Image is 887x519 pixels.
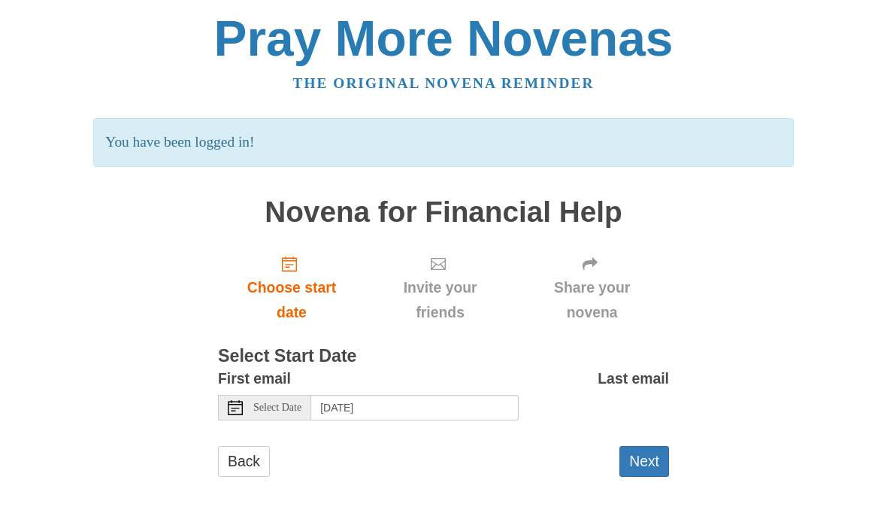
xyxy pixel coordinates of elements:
label: First email [218,366,291,391]
h3: Select Start Date [218,347,669,366]
a: Pray More Novenas [214,11,674,66]
button: Next [619,446,669,477]
a: Choose start date [218,243,365,332]
h1: Novena for Financial Help [218,196,669,229]
a: Back [218,446,270,477]
span: Select Date [253,402,301,413]
span: Invite your friends [380,275,500,325]
div: Click "Next" to confirm your start date first. [365,243,515,332]
span: Share your novena [530,275,654,325]
a: The original novena reminder [293,75,595,91]
span: Choose start date [233,275,350,325]
div: Click "Next" to confirm your start date first. [515,243,669,332]
p: You have been logged in! [93,118,793,167]
label: Last email [598,366,669,391]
